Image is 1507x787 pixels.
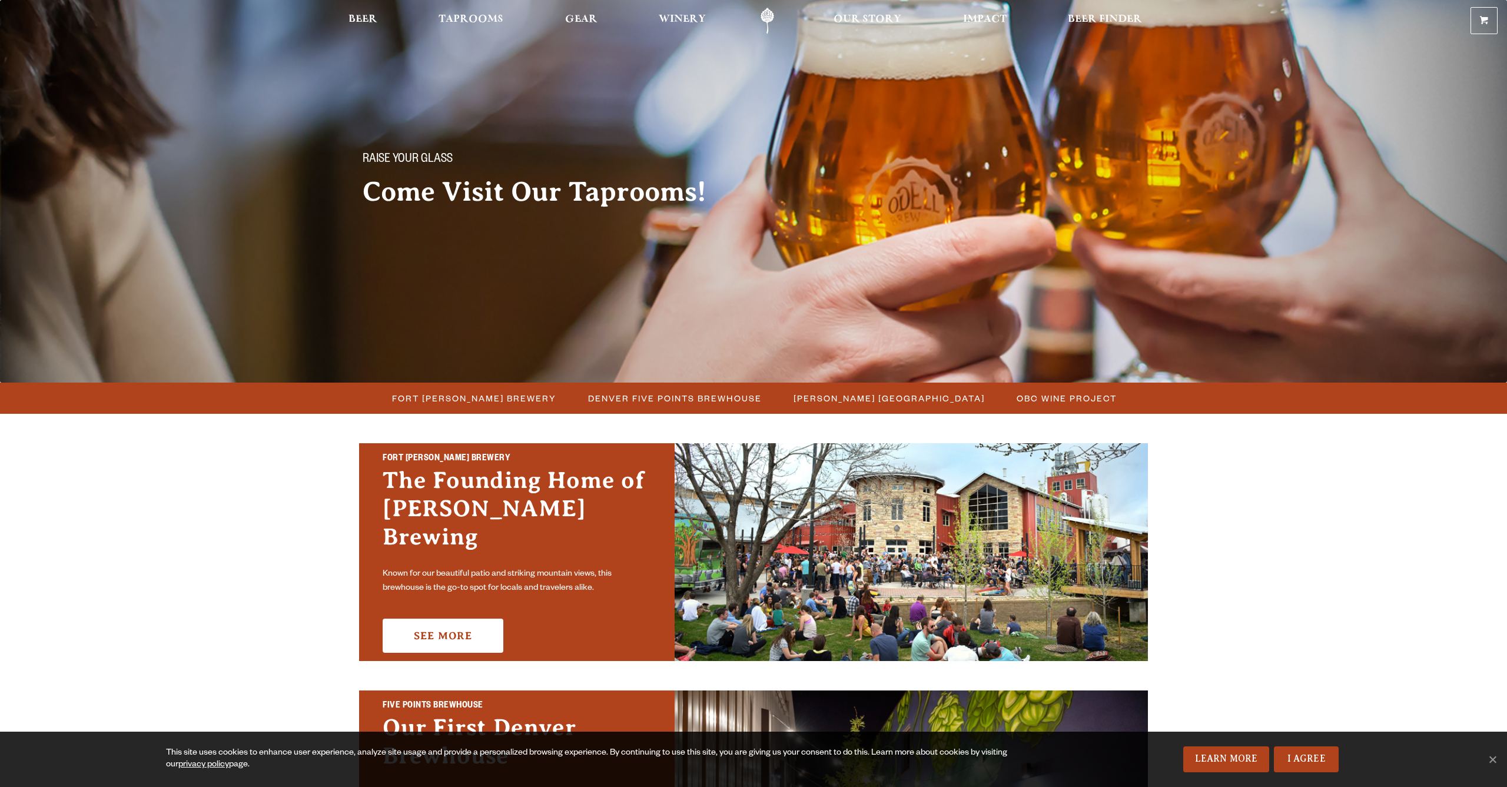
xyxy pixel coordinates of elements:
[557,8,605,34] a: Gear
[794,390,985,407] span: [PERSON_NAME] [GEOGRAPHIC_DATA]
[581,390,768,407] a: Denver Five Points Brewhouse
[178,761,229,770] a: privacy policy
[363,177,730,207] h2: Come Visit Our Taprooms!
[383,619,503,653] a: See More
[651,8,713,34] a: Winery
[675,443,1148,661] img: Fort Collins Brewery & Taproom'
[383,567,651,596] p: Known for our beautiful patio and striking mountain views, this brewhouse is the go-to spot for l...
[565,15,598,24] span: Gear
[1274,746,1339,772] a: I Agree
[431,8,511,34] a: Taprooms
[1017,390,1117,407] span: OBC Wine Project
[826,8,909,34] a: Our Story
[166,748,1035,771] div: This site uses cookies to enhance user experience, analyze site usage and provide a personalized ...
[383,699,651,714] h2: Five Points Brewhouse
[383,466,651,563] h3: The Founding Home of [PERSON_NAME] Brewing
[1183,746,1270,772] a: Learn More
[1068,15,1142,24] span: Beer Finder
[385,390,562,407] a: Fort [PERSON_NAME] Brewery
[1060,8,1150,34] a: Beer Finder
[834,15,901,24] span: Our Story
[383,713,651,782] h3: Our First Denver Brewhouse
[341,8,385,34] a: Beer
[659,15,706,24] span: Winery
[1010,390,1123,407] a: OBC Wine Project
[1486,753,1498,765] span: No
[955,8,1014,34] a: Impact
[786,390,991,407] a: [PERSON_NAME] [GEOGRAPHIC_DATA]
[439,15,503,24] span: Taprooms
[588,390,762,407] span: Denver Five Points Brewhouse
[383,451,651,467] h2: Fort [PERSON_NAME] Brewery
[963,15,1007,24] span: Impact
[363,152,453,168] span: Raise your glass
[745,8,789,34] a: Odell Home
[348,15,377,24] span: Beer
[392,390,556,407] span: Fort [PERSON_NAME] Brewery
